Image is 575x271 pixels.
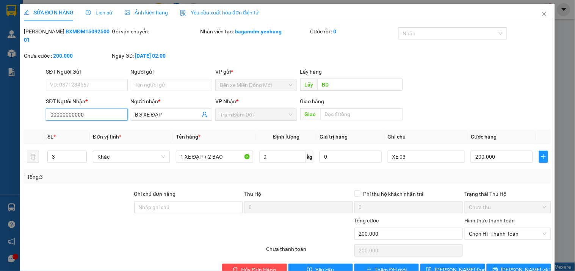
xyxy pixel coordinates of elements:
span: SỬA ĐƠN HÀNG [24,9,74,16]
div: Cước rồi : [310,27,397,36]
span: Lịch sử [86,9,113,16]
span: Bến xe Miền Đông Mới [220,79,292,91]
div: Ngày GD: [112,52,199,60]
span: Trạm Đầm Dơi [220,109,292,120]
span: Đơn vị tính [93,134,121,140]
span: Lấy [300,79,318,91]
span: close [541,11,547,17]
div: Chưa cước : [24,52,110,60]
span: Ảnh kiện hàng [125,9,168,16]
input: VD: Bàn, Ghế [176,151,253,163]
div: Người gửi [131,68,212,76]
span: edit [24,10,29,15]
b: 200.000 [53,53,73,59]
div: SĐT Người Gửi [46,68,127,76]
div: SĐT Người Nhận [46,97,127,106]
input: Dọc đường [318,79,403,91]
b: BXMĐM1509250001 [24,28,110,43]
div: Chưa thanh toán [265,245,353,258]
span: SL [47,134,53,140]
span: Định lượng [273,134,299,140]
div: Người nhận [131,97,212,106]
div: VP gửi [215,68,297,76]
span: Tên hàng [176,134,201,140]
button: Close [534,4,555,25]
div: Nhân viên tạo: [200,27,309,36]
span: Giá trị hàng [320,134,348,140]
span: Khác [97,151,165,162]
span: picture [125,10,130,15]
button: delete [27,151,39,163]
span: Cước hàng [471,134,497,140]
span: Chưa thu [469,202,546,213]
span: Thu Hộ [244,191,261,197]
span: clock-circle [86,10,91,15]
div: Gói vận chuyển: [112,27,199,36]
button: plus [539,151,548,163]
label: Hình thức thanh toán [464,217,515,224]
span: Giao [300,108,320,120]
b: [DATE] 02:00 [135,53,166,59]
span: VP Nhận [215,98,236,104]
span: Tổng cước [354,217,379,224]
span: Chọn HT Thanh Toán [469,228,546,239]
label: Ghi chú đơn hàng [134,191,176,197]
span: Phí thu hộ khách nhận trả [360,190,427,198]
b: bagamdm.yenhung [235,28,282,35]
input: Ghi chú đơn hàng [134,201,243,213]
input: Dọc đường [320,108,403,120]
input: Ghi Chú [388,151,465,163]
span: Lấy hàng [300,69,322,75]
span: Giao hàng [300,98,324,104]
div: [PERSON_NAME]: [24,27,110,44]
span: user-add [202,112,208,118]
span: Yêu cầu xuất hóa đơn điện tử [180,9,259,16]
div: Trạng thái Thu Hộ [464,190,551,198]
div: Tổng: 3 [27,173,222,181]
b: 0 [334,28,337,35]
span: kg [306,151,313,163]
img: icon [180,10,186,16]
th: Ghi chú [385,129,468,144]
span: plus [539,154,548,160]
